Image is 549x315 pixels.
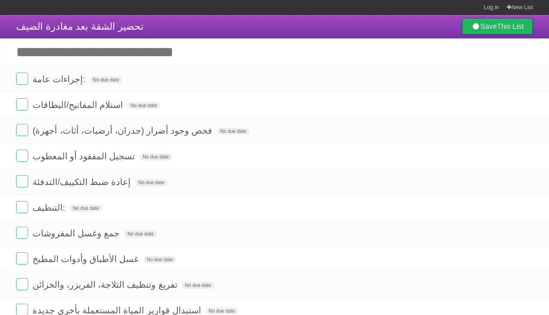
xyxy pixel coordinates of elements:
b: This List [497,22,524,30]
span: استلام المفاتيح/البطاقات [33,100,125,110]
span: تفريغ وتنظيف الثلاجة، الفريزر، والخزائن [33,280,179,290]
label: Done [16,150,28,162]
label: Done [16,73,28,85]
span: No due date [135,179,168,186]
label: Done [16,278,28,290]
span: تحضير الشقة بعد مغادرة الضيف [16,21,144,32]
span: إجراءات عامة: [33,74,87,84]
span: التنظيف: [33,203,67,213]
span: No due date [140,153,172,161]
span: No due date [205,307,238,315]
span: No due date [182,282,214,289]
a: SaveThis List [462,18,533,35]
span: فحص وجود أضرار (جدران، أرضيات، أثاث، أجهزة) [33,126,214,136]
span: جمع وغسل المفروشات [33,228,122,238]
span: No due date [69,205,102,212]
span: إعادة ضبط التكييف/التدفئة [33,177,132,187]
span: No due date [127,102,160,109]
span: No due date [90,76,122,83]
label: Done [16,98,28,110]
label: Done [16,175,28,187]
span: غسل الأطباق وأدوات المطبخ [33,254,141,264]
label: Done [16,227,28,239]
label: Done [16,252,28,264]
span: No due date [124,230,157,238]
span: No due date [144,256,176,263]
span: No due date [217,128,250,135]
label: Done [16,201,28,213]
label: Done [16,124,28,136]
span: تسجيل المفقود أو المعطوب [33,151,137,161]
